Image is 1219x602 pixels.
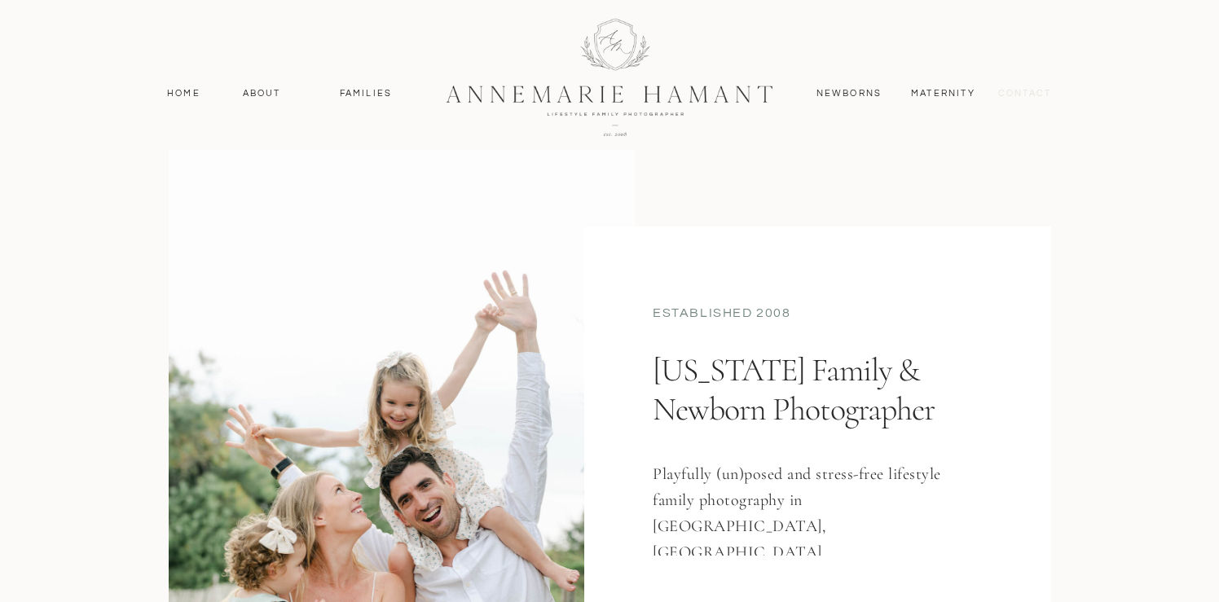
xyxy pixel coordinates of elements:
a: Home [160,86,208,101]
div: established 2008 [653,304,984,326]
a: Newborns [810,86,888,101]
a: contact [989,86,1060,101]
h1: [US_STATE] Family & Newborn Photographer [653,350,975,491]
a: About [238,86,285,101]
a: MAternity [911,86,974,101]
a: Families [329,86,403,101]
h3: Playfully (un)posed and stress-free lifestyle family photography in [GEOGRAPHIC_DATA], [GEOGRAPHI... [653,461,960,556]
